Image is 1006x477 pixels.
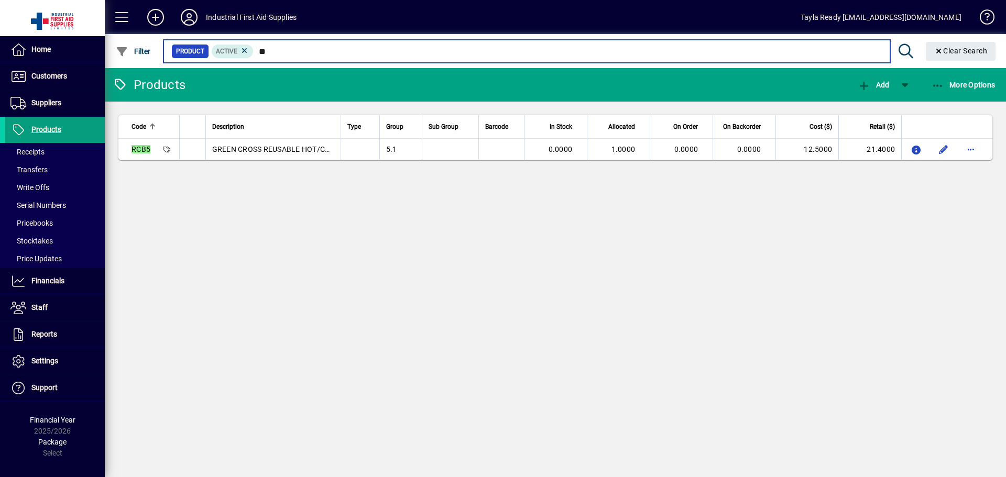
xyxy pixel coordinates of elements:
[657,121,707,132] div: On Order
[550,121,572,132] span: In Stock
[30,416,75,424] span: Financial Year
[810,121,832,132] span: Cost ($)
[10,254,62,263] span: Price Updates
[113,76,185,93] div: Products
[429,121,458,132] span: Sub Group
[113,42,154,61] button: Filter
[838,139,901,160] td: 21.4000
[594,121,644,132] div: Allocated
[719,121,770,132] div: On Backorder
[10,148,45,156] span: Receipts
[429,121,472,132] div: Sub Group
[972,2,993,36] a: Knowledge Base
[723,121,761,132] span: On Backorder
[5,196,105,214] a: Serial Numbers
[206,9,297,26] div: Industrial First Aid Supplies
[31,98,61,107] span: Suppliers
[673,121,698,132] span: On Order
[801,9,961,26] div: Tayla Ready [EMAIL_ADDRESS][DOMAIN_NAME]
[608,121,635,132] span: Allocated
[139,8,172,27] button: Add
[10,219,53,227] span: Pricebooks
[132,121,173,132] div: Code
[5,268,105,294] a: Financials
[347,121,373,132] div: Type
[216,48,237,55] span: Active
[212,121,244,132] span: Description
[31,125,61,134] span: Products
[10,237,53,245] span: Stocktakes
[212,145,374,153] span: GREEN CROSS REUSABLE HOT/COLD PACK - 5s
[176,46,204,57] span: Product
[212,45,254,58] mat-chip: Activation Status: Active
[10,201,66,209] span: Serial Numbers
[963,141,979,158] button: More options
[5,232,105,250] a: Stocktakes
[38,438,67,446] span: Package
[5,375,105,401] a: Support
[386,121,403,132] span: Group
[31,45,51,53] span: Home
[737,145,761,153] span: 0.0000
[5,214,105,232] a: Pricebooks
[934,47,988,55] span: Clear Search
[674,145,698,153] span: 0.0000
[5,250,105,268] a: Price Updates
[5,348,105,374] a: Settings
[485,121,518,132] div: Barcode
[386,145,397,153] span: 5.1
[926,42,996,61] button: Clear
[172,8,206,27] button: Profile
[132,145,150,153] em: RCB5
[5,90,105,116] a: Suppliers
[31,383,58,392] span: Support
[116,47,151,56] span: Filter
[5,161,105,179] a: Transfers
[5,179,105,196] a: Write Offs
[5,143,105,161] a: Receipts
[5,321,105,348] a: Reports
[31,303,48,312] span: Staff
[611,145,636,153] span: 1.0000
[132,121,146,132] span: Code
[858,81,889,89] span: Add
[935,141,952,158] button: Edit
[5,295,105,321] a: Staff
[10,183,49,192] span: Write Offs
[5,63,105,90] a: Customers
[31,276,64,285] span: Financials
[347,121,361,132] span: Type
[549,145,573,153] span: 0.0000
[855,75,892,94] button: Add
[31,330,57,338] span: Reports
[386,121,416,132] div: Group
[870,121,895,132] span: Retail ($)
[5,37,105,63] a: Home
[932,81,996,89] span: More Options
[31,72,67,80] span: Customers
[10,165,48,174] span: Transfers
[531,121,582,132] div: In Stock
[31,357,58,365] span: Settings
[775,139,838,160] td: 12.5000
[485,121,508,132] span: Barcode
[929,75,998,94] button: More Options
[212,121,334,132] div: Description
